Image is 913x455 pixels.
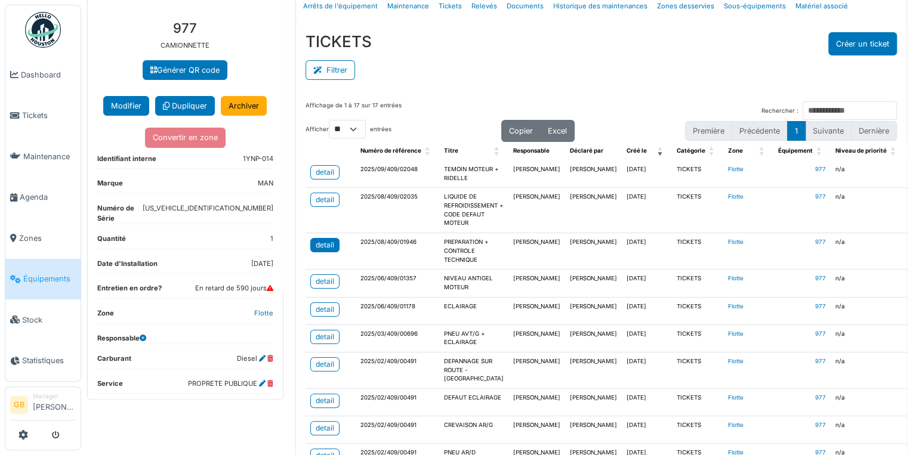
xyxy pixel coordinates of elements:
[97,41,273,51] p: CAMIONNETTE
[316,395,334,406] div: detail
[672,416,723,444] td: TICKETS
[565,416,622,444] td: [PERSON_NAME]
[513,147,550,154] span: Responsable
[33,392,76,417] li: [PERSON_NAME]
[728,166,744,172] a: Flotte
[22,314,76,326] span: Stock
[316,332,334,342] div: detail
[622,233,672,270] td: [DATE]
[251,259,273,269] dd: [DATE]
[622,270,672,297] td: [DATE]
[672,352,723,388] td: TICKETS
[728,275,744,281] a: Flotte
[258,178,273,188] dd: MAN
[494,142,501,160] span: Titre: Activate to sort
[658,142,665,160] span: Créé le: Activate to remove sorting
[508,352,565,388] td: [PERSON_NAME]
[425,142,432,160] span: Numéro de référence: Activate to sort
[5,299,81,341] a: Stock
[815,394,826,401] a: 977
[33,392,76,401] div: Manager
[97,259,158,274] dt: Date d'Installation
[310,357,340,372] a: detail
[5,341,81,382] a: Statistiques
[778,147,813,154] span: Équipement
[439,389,508,416] td: DEFAUT ECLAIRAGE
[310,421,340,435] a: detail
[622,352,672,388] td: [DATE]
[501,120,541,142] button: Copier
[565,352,622,388] td: [PERSON_NAME]
[356,352,439,388] td: 2025/02/409/00491
[306,32,372,51] h3: TICKETS
[310,238,340,252] a: detail
[728,422,744,428] a: Flotte
[310,165,340,179] a: detail
[316,423,334,434] div: detail
[254,309,273,317] a: Flotte
[21,69,76,81] span: Dashboard
[5,136,81,177] a: Maintenance
[356,297,439,324] td: 2025/06/409/01178
[565,324,622,352] td: [PERSON_NAME]
[508,416,565,444] td: [PERSON_NAME]
[728,147,743,154] span: Zone
[356,270,439,297] td: 2025/06/409/01357
[787,121,806,141] button: 1
[622,188,672,233] td: [DATE]
[509,126,533,135] span: Copier
[672,233,723,270] td: TICKETS
[97,203,143,224] dt: Numéro de Série
[508,233,565,270] td: [PERSON_NAME]
[570,147,603,154] span: Déclaré par
[155,96,215,116] a: Dupliquer
[22,110,76,121] span: Tickets
[672,389,723,416] td: TICKETS
[815,303,826,309] a: 977
[5,259,81,300] a: Équipements
[565,233,622,270] td: [PERSON_NAME]
[815,193,826,200] a: 977
[815,166,826,172] a: 977
[97,178,123,193] dt: Marque
[831,297,905,324] td: n/a
[815,422,826,428] a: 977
[329,120,366,138] select: Afficherentrées
[23,273,76,284] span: Équipements
[672,297,723,324] td: TICKETS
[815,239,826,245] a: 977
[835,147,887,154] span: Niveau de priorité
[310,193,340,207] a: detail
[565,389,622,416] td: [PERSON_NAME]
[243,154,273,164] dd: 1YNP-014
[439,188,508,233] td: LIQUIDE DE REFROIDISSEMENT + CODE DEFAUT MOTEUR
[677,147,705,154] span: Catégorie
[685,121,897,141] nav: pagination
[890,142,897,160] span: Niveau de priorité: Activate to sort
[728,303,744,309] a: Flotte
[439,324,508,352] td: PNEU AVT/G + ECLAIRAGE
[622,297,672,324] td: [DATE]
[103,96,149,116] button: Modifier
[188,379,273,389] dd: PROPRETE PUBLIQUE
[815,275,826,281] a: 977
[565,160,622,188] td: [PERSON_NAME]
[761,107,798,116] label: Rechercher :
[439,352,508,388] td: DEPANNAGE SUR ROUTE - [GEOGRAPHIC_DATA]
[828,32,897,55] button: Créer un ticket
[565,270,622,297] td: [PERSON_NAME]
[19,233,76,244] span: Zones
[622,324,672,352] td: [DATE]
[356,416,439,444] td: 2025/02/409/00491
[360,147,421,154] span: Numéro de référence
[831,160,905,188] td: n/a
[5,54,81,95] a: Dashboard
[728,239,744,245] a: Flotte
[306,120,391,138] label: Afficher entrées
[816,142,823,160] span: Équipement: Activate to sort
[672,324,723,352] td: TICKETS
[728,394,744,401] a: Flotte
[356,324,439,352] td: 2025/03/409/00696
[10,396,28,414] li: GB
[831,416,905,444] td: n/a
